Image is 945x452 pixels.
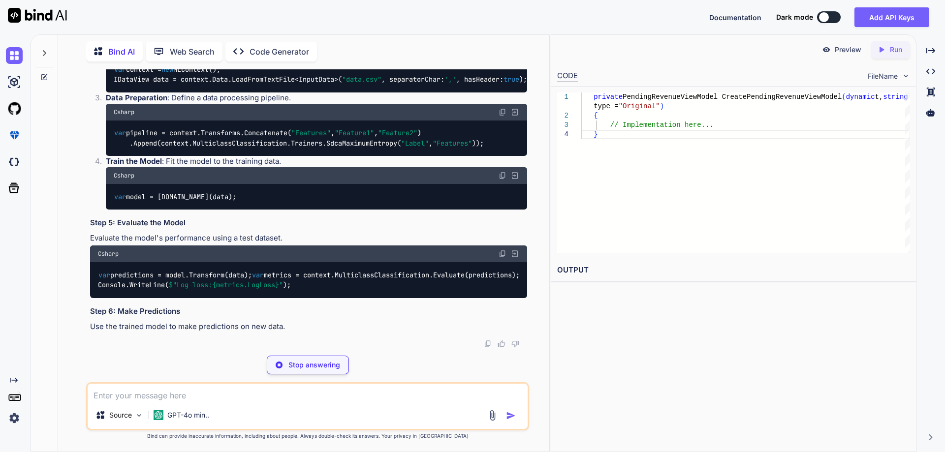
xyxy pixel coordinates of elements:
span: PendingRevenueViewModel CreatePendingRevenueViewM [623,93,825,101]
img: attachment [487,410,498,421]
span: var [98,271,110,279]
p: Web Search [170,46,215,58]
img: Pick Models [135,411,143,420]
span: // Implementation here... [610,121,713,129]
span: FileName [868,71,898,81]
code: model = [DOMAIN_NAME](data); [114,192,237,202]
code: predictions = model.Transform(data); metrics = context.MulticlassClassification.Evaluate(predicti... [98,270,520,290]
p: Preview [835,45,861,55]
span: Dark mode [776,12,813,22]
span: t, [875,93,883,101]
span: { [594,112,598,120]
span: odel [825,93,842,101]
div: 1 [557,92,568,102]
span: var [114,192,126,201]
span: ( [842,93,846,101]
span: Documentation [709,13,761,22]
button: Documentation [709,12,761,23]
strong: Train the Model [106,156,162,166]
span: var [114,65,126,74]
span: private [594,93,623,101]
span: "Original" [618,102,660,110]
p: Use the trained model to make predictions on new data. [90,321,527,332]
div: CODE [557,70,578,82]
p: Bind AI [108,46,135,58]
img: chat [6,47,23,64]
span: Csharp [114,108,134,116]
img: GPT-4o mini [154,410,163,420]
span: "Features" [433,139,472,148]
strong: Data Preparation [106,93,167,102]
img: chevron down [902,72,910,80]
img: copy [499,108,506,116]
div: 2 [557,111,568,121]
span: Csharp [114,172,134,180]
span: ',' [444,75,456,84]
img: Open in Browser [510,171,519,180]
span: $"Log-loss: " [169,281,283,290]
code: context = MLContext(); IDataView data = context.Data.LoadFromTextFile<InputData>( , separatorChar... [114,64,528,85]
span: ) [660,102,663,110]
h3: Step 6: Make Predictions [90,306,527,317]
span: true [504,75,519,84]
span: "Features" [291,129,331,138]
img: Open in Browser [510,108,519,117]
h3: Step 5: Evaluate the Model [90,217,527,229]
img: ai-studio [6,74,23,90]
img: settings [6,410,23,426]
span: string [883,93,908,101]
p: : Fit the model to the training data. [106,156,527,167]
p: Evaluate the model's performance using a test dataset. [90,233,527,244]
span: var [114,129,126,138]
p: Run [890,45,902,55]
span: Csharp [98,250,119,258]
h2: OUTPUT [551,259,916,282]
span: type = [594,102,618,110]
img: icon [506,411,516,421]
span: var [252,271,264,279]
img: dislike [511,340,519,348]
button: Add API Keys [854,7,929,27]
img: premium [6,127,23,144]
p: Code Generator [250,46,309,58]
span: dynamic [846,93,875,101]
p: GPT-4o min.. [167,410,209,420]
span: "Feature1" [335,129,374,138]
img: Bind AI [8,8,67,23]
p: : Define a data processing pipeline. [106,92,527,104]
img: copy [499,250,506,258]
span: "Label" [401,139,429,148]
span: "data.csv" [342,75,381,84]
img: githubLight [6,100,23,117]
img: copy [484,340,492,348]
span: } [594,130,598,138]
p: Bind can provide inaccurate information, including about people. Always double-check its answers.... [86,432,529,440]
p: Stop answering [288,360,340,370]
img: like [498,340,505,348]
img: darkCloudIdeIcon [6,153,23,170]
span: new [161,65,173,74]
div: 3 [557,121,568,130]
span: "Feature2" [378,129,417,138]
span: {metrics.LogLoss} [212,281,279,290]
img: preview [822,45,831,54]
img: copy [499,172,506,180]
code: pipeline = context.Transforms.Concatenate( , , ) .Append(context.MulticlassClassification.Trainer... [114,128,484,148]
img: Open in Browser [510,249,519,258]
p: Source [109,410,132,420]
div: 4 [557,130,568,139]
